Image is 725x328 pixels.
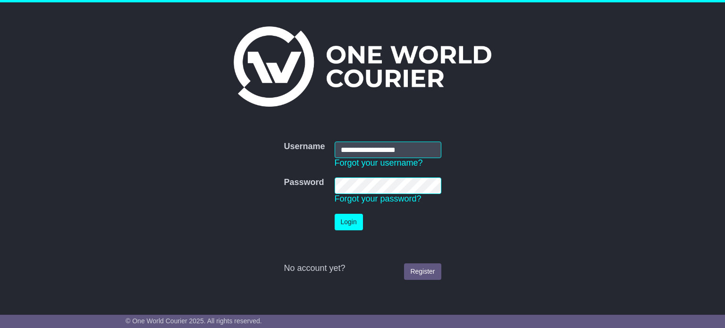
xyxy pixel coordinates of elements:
[335,158,423,168] a: Forgot your username?
[335,214,363,230] button: Login
[284,177,324,188] label: Password
[404,263,441,280] a: Register
[126,317,262,325] span: © One World Courier 2025. All rights reserved.
[284,263,441,274] div: No account yet?
[234,26,491,107] img: One World
[335,194,422,203] a: Forgot your password?
[284,142,325,152] label: Username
